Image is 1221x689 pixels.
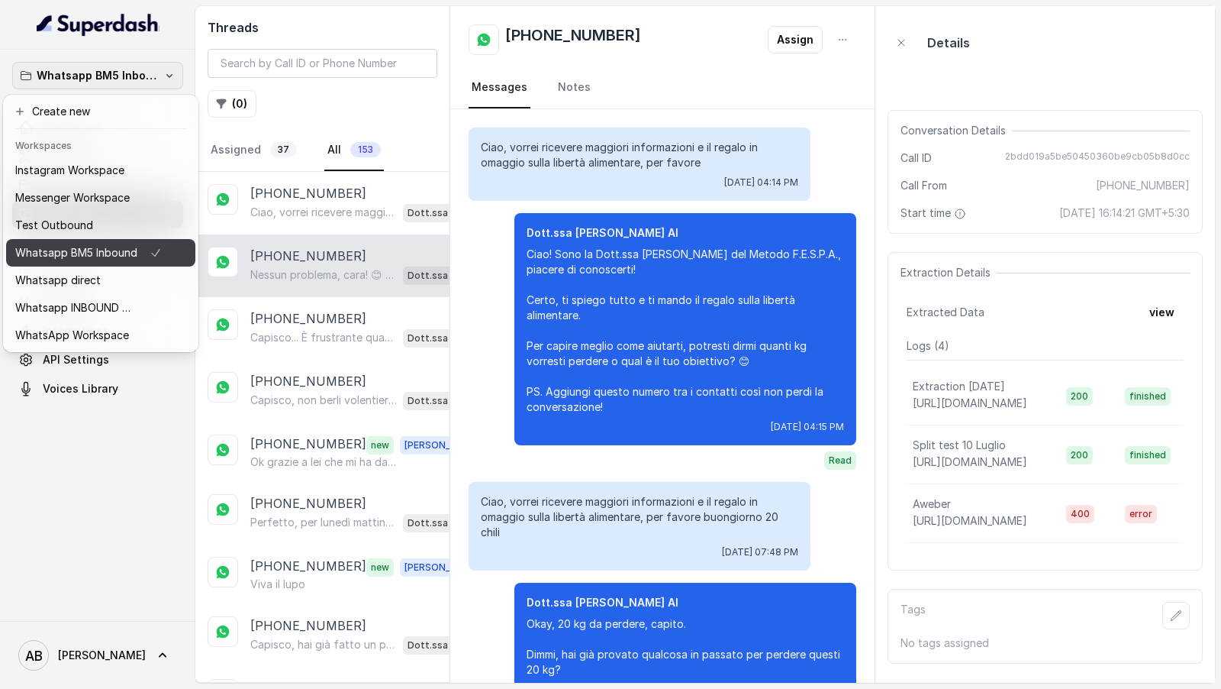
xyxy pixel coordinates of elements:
[3,95,198,352] div: Whatsapp BM5 Inbound
[6,132,195,157] header: Workspaces
[37,66,159,85] p: Whatsapp BM5 Inbound
[15,326,129,344] p: WhatsApp Workspace
[15,244,137,262] p: Whatsapp BM5 Inbound
[12,62,183,89] button: Whatsapp BM5 Inbound
[6,98,195,125] button: Create new
[15,216,93,235] p: Test Outbound
[15,161,124,180] p: Instagram Workspace
[15,189,130,207] p: Messenger Workspace
[15,271,101,290] p: Whatsapp direct
[15,299,137,317] p: Whatsapp INBOUND Workspace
